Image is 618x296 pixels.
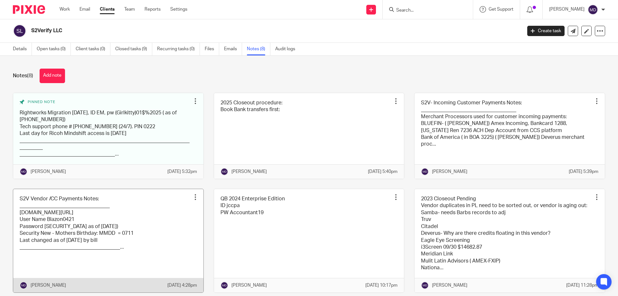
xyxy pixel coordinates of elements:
[27,73,33,78] span: (8)
[20,100,191,105] div: Pinned note
[13,5,45,14] img: Pixie
[220,282,228,289] img: svg%3E
[31,27,420,34] h2: S2Verify LLC
[549,6,585,13] p: [PERSON_NAME]
[157,43,200,55] a: Recurring tasks (0)
[231,282,267,289] p: [PERSON_NAME]
[220,168,228,176] img: svg%3E
[13,24,26,38] img: svg%3E
[231,168,267,175] p: [PERSON_NAME]
[31,282,66,289] p: [PERSON_NAME]
[167,168,197,175] p: [DATE] 5:32pm
[432,282,467,289] p: [PERSON_NAME]
[37,43,71,55] a: Open tasks (0)
[124,6,135,13] a: Team
[421,282,429,289] img: svg%3E
[224,43,242,55] a: Emails
[76,43,110,55] a: Client tasks (0)
[31,168,66,175] p: [PERSON_NAME]
[13,72,33,79] h1: Notes
[167,282,197,289] p: [DATE] 4:28pm
[170,6,187,13] a: Settings
[145,6,161,13] a: Reports
[396,8,454,14] input: Search
[527,26,565,36] a: Create task
[13,43,32,55] a: Details
[566,282,598,289] p: [DATE] 11:28pm
[205,43,219,55] a: Files
[100,6,115,13] a: Clients
[40,69,65,83] button: Add note
[247,43,270,55] a: Notes (8)
[365,282,398,289] p: [DATE] 10:17pm
[421,168,429,176] img: svg%3E
[60,6,70,13] a: Work
[20,282,27,289] img: svg%3E
[275,43,300,55] a: Audit logs
[489,7,513,12] span: Get Support
[569,168,598,175] p: [DATE] 5:39pm
[368,168,398,175] p: [DATE] 5:40pm
[115,43,152,55] a: Closed tasks (9)
[432,168,467,175] p: [PERSON_NAME]
[80,6,90,13] a: Email
[588,5,598,15] img: svg%3E
[20,168,27,176] img: svg%3E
